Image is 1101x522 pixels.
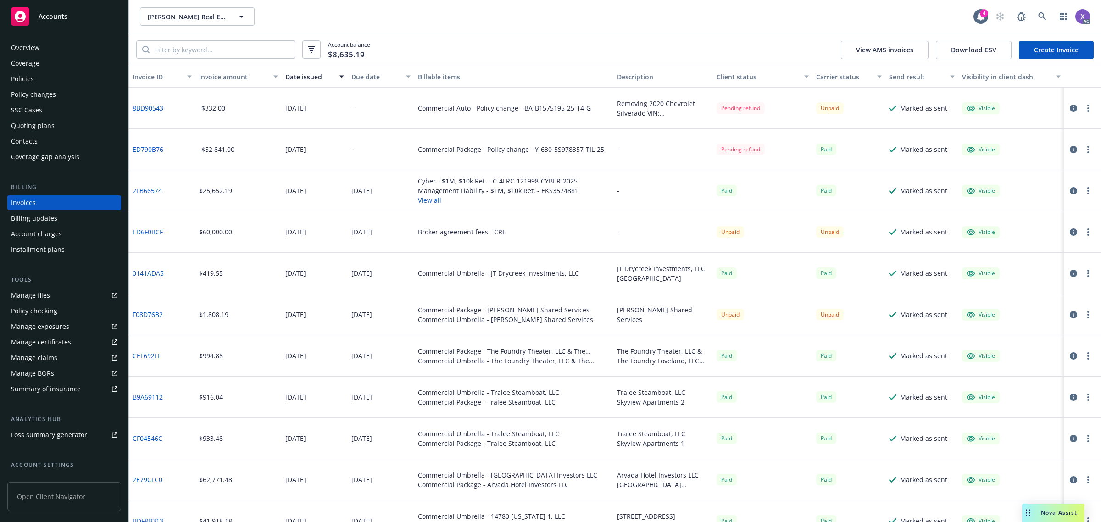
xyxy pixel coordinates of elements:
[717,185,737,196] div: Paid
[285,310,306,319] div: [DATE]
[7,40,121,55] a: Overview
[11,288,50,303] div: Manage files
[967,145,995,154] div: Visible
[7,288,121,303] a: Manage files
[418,397,559,407] div: Commercial Package - Tralee Steamboat, LLC
[7,150,121,164] a: Coverage gap analysis
[150,41,295,58] input: Filter by keyword...
[282,66,348,88] button: Date issued
[11,319,69,334] div: Manage exposures
[11,304,57,318] div: Policy checking
[7,87,121,102] a: Policy changes
[195,66,282,88] button: Invoice amount
[967,434,995,443] div: Visible
[133,310,163,319] a: F08D76B2
[133,392,163,402] a: B9A69112
[11,56,39,71] div: Coverage
[11,72,34,86] div: Policies
[133,268,164,278] a: 0141ADA5
[717,267,737,279] div: Paid
[11,473,50,488] div: Service team
[816,144,836,155] div: Paid
[199,186,232,195] div: $25,652.19
[816,433,836,444] span: Paid
[11,335,71,350] div: Manage certificates
[967,187,995,195] div: Visible
[418,480,597,489] div: Commercial Package - Arvada Hotel Investors LLC
[7,415,121,424] div: Analytics hub
[717,474,737,485] span: Paid
[816,350,836,361] span: Paid
[617,346,709,366] div: The Foundry Theater, LLC & The Foundry Loveland, LLC [STREET_ADDRESS][PERSON_NAME]
[11,350,57,365] div: Manage claims
[11,227,62,241] div: Account charges
[7,242,121,257] a: Installment plans
[7,227,121,241] a: Account charges
[11,118,55,133] div: Quoting plans
[900,186,947,195] div: Marked as sent
[11,87,56,102] div: Policy changes
[418,195,578,205] button: View all
[418,315,593,324] div: Commercial Umbrella - [PERSON_NAME] Shared Services
[889,72,945,82] div: Send result
[900,144,947,154] div: Marked as sent
[133,72,182,82] div: Invoice ID
[11,195,36,210] div: Invoices
[900,103,947,113] div: Marked as sent
[285,268,306,278] div: [DATE]
[11,428,87,442] div: Loss summary generator
[617,388,709,407] div: Tralee Steamboat, LLC Skyview Apartments 2
[199,227,232,237] div: $60,000.00
[967,269,995,278] div: Visible
[39,13,67,20] span: Accounts
[816,226,844,238] div: Unpaid
[617,186,619,195] div: -
[199,392,223,402] div: $916.04
[900,475,947,484] div: Marked as sent
[11,366,54,381] div: Manage BORs
[617,72,709,82] div: Description
[285,351,306,361] div: [DATE]
[7,461,121,470] div: Account settings
[133,144,163,154] a: ED790B76
[7,482,121,511] span: Open Client Navigator
[199,144,234,154] div: -$52,841.00
[1033,7,1051,26] a: Search
[418,103,591,113] div: Commercial Auto - Policy change - BA-B1575195-25-14-G
[967,311,995,319] div: Visible
[717,72,799,82] div: Client status
[351,310,372,319] div: [DATE]
[7,350,121,365] a: Manage claims
[841,41,929,59] button: View AMS invoices
[129,66,195,88] button: Invoice ID
[11,40,39,55] div: Overview
[900,310,947,319] div: Marked as sent
[285,144,306,154] div: [DATE]
[7,304,121,318] a: Policy checking
[11,211,57,226] div: Billing updates
[418,72,610,82] div: Billable items
[717,309,744,320] div: Unpaid
[351,144,354,154] div: -
[7,118,121,133] a: Quoting plans
[958,66,1064,88] button: Visibility in client dash
[351,475,372,484] div: [DATE]
[967,476,995,484] div: Visible
[816,474,836,485] div: Paid
[617,99,709,118] div: Removing 2020 Chevrolet Silverado VIN: [US_VEHICLE_IDENTIFICATION_NUMBER]
[1012,7,1030,26] a: Report a Bug
[812,66,885,88] button: Carrier status
[285,475,306,484] div: [DATE]
[351,103,354,113] div: -
[617,305,709,324] div: [PERSON_NAME] Shared Services
[936,41,1012,59] button: Download CSV
[885,66,958,88] button: Send result
[148,12,227,22] span: [PERSON_NAME] Real Estate Services, LLC
[285,186,306,195] div: [DATE]
[816,391,836,403] div: Paid
[717,350,737,361] span: Paid
[348,66,414,88] button: Due date
[967,228,995,236] div: Visible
